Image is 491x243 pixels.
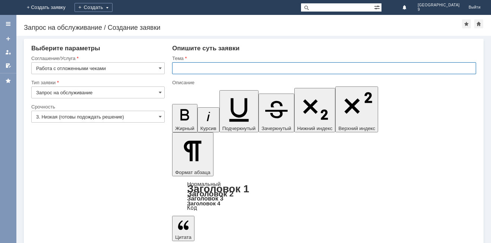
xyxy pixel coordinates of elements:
[172,80,475,85] div: Описание
[200,126,216,131] span: Курсив
[187,181,221,187] a: Нормальный
[2,46,14,58] a: Мои заявки
[418,3,460,7] span: [GEOGRAPHIC_DATA]
[474,19,483,28] div: Сделать домашней страницей
[31,56,163,61] div: Соглашение/Услуга
[335,86,378,132] button: Верхний индекс
[259,94,294,132] button: Зачеркнутый
[31,104,163,109] div: Срочность
[187,200,220,206] a: Заголовок 4
[172,104,197,132] button: Жирный
[262,126,291,131] span: Зачеркнутый
[172,45,240,52] span: Опишите суть заявки
[222,126,256,131] span: Подчеркнутый
[175,126,194,131] span: Жирный
[462,19,471,28] div: Добавить в избранное
[187,195,223,202] a: Заголовок 3
[175,234,191,240] span: Цитата
[31,45,100,52] span: Выберите параметры
[175,170,210,175] span: Формат абзаца
[338,126,375,131] span: Верхний индекс
[297,126,333,131] span: Нижний индекс
[24,24,462,31] div: Запрос на обслуживание / Создание заявки
[187,189,234,198] a: Заголовок 2
[187,183,249,195] a: Заголовок 1
[197,107,219,132] button: Курсив
[418,7,460,12] span: 9
[172,132,213,176] button: Формат абзаца
[31,80,163,85] div: Тип заявки
[187,205,197,211] a: Код
[75,3,113,12] div: Создать
[2,60,14,72] a: Мои согласования
[172,216,194,241] button: Цитата
[219,90,259,132] button: Подчеркнутый
[374,3,381,10] span: Расширенный поиск
[294,88,336,132] button: Нижний индекс
[2,33,14,45] a: Создать заявку
[172,182,476,211] div: Формат абзаца
[172,56,475,61] div: Тема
